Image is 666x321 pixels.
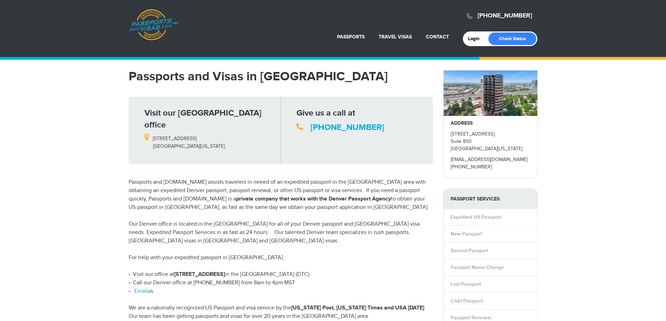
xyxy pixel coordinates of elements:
a: Email [134,288,148,294]
a: Passport Renewal [451,315,491,321]
a: Child Passport [451,298,483,304]
a: [EMAIL_ADDRESS][DOMAIN_NAME] [451,157,528,162]
li: Call our Denver office at [PHONE_NUMBER] from 8am to 4pm MST [129,279,433,287]
p: [PHONE_NUMBER] [451,163,530,171]
a: Second Passport [451,248,488,254]
p: [STREET_ADDRESS] [GEOGRAPHIC_DATA][US_STATE] [144,131,275,150]
a: Passports & [DOMAIN_NAME] [129,9,179,41]
a: Expedited US Passport [451,214,501,220]
a: Passports [337,34,365,40]
strong: [US_STATE] Post, [US_STATE] Times and USA [DATE] [291,305,424,311]
a: [PHONE_NUMBER] [310,122,384,132]
a: Travel Visas [379,34,412,40]
strong: PASSPORT SERVICES [444,189,537,209]
strong: Visit our [GEOGRAPHIC_DATA] office [144,108,262,130]
p: For help with your expedited passport in [GEOGRAPHIC_DATA]: [129,254,433,262]
a: Passport Name Change [451,264,504,270]
a: New Passport [451,231,482,237]
li: Visit our office at in the [GEOGRAPHIC_DATA] (DTC). [129,270,433,279]
img: passportsandvisas_denver_5251_dtc_parkway_-_28de80_-_029b8f063c7946511503b0bb3931d518761db640.jpg [444,71,537,116]
h1: Passports and Visas in [GEOGRAPHIC_DATA] [129,70,433,83]
p: We are a nationally recognized US Passport and visa service by the . Our team has been getting pa... [129,304,433,321]
p: Passports and [DOMAIN_NAME] assists travelers in neeed of an expedited passport in the [GEOGRAPHI... [129,178,433,212]
a: Contact [426,34,449,40]
li: us. [129,287,433,296]
a: Check Status [488,32,536,45]
a: [PHONE_NUMBER] [478,12,532,20]
a: Lost Passport [451,281,481,287]
p: Our Denver office is located in the [GEOGRAPHIC_DATA] for all of your Denver passport and [GEOGRA... [129,220,433,245]
p: [STREET_ADDRESS], Suite 850 [GEOGRAPHIC_DATA][US_STATE] [451,131,530,153]
strong: private company that works with the Denver Passport Agency [236,196,391,202]
a: Login [468,36,485,42]
strong: Give us a call at [296,108,355,118]
strong: [STREET_ADDRESS] [174,271,225,278]
strong: ADDRESS [451,120,473,126]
